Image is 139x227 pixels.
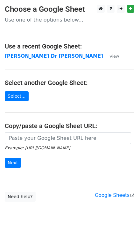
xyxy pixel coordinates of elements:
[5,79,134,87] h4: Select another Google Sheet:
[5,132,131,144] input: Paste your Google Sheet URL here
[5,122,134,130] h4: Copy/paste a Google Sheet URL:
[95,192,134,198] a: Google Sheets
[5,5,134,14] h3: Choose a Google Sheet
[5,158,21,168] input: Next
[5,16,134,23] p: Use one of the options below...
[5,42,134,50] h4: Use a recent Google Sheet:
[109,54,119,59] small: View
[5,91,29,101] a: Select...
[5,192,36,202] a: Need help?
[103,53,119,59] a: View
[5,146,70,150] small: Example: [URL][DOMAIN_NAME]
[107,197,139,227] iframe: Chat Widget
[5,53,103,59] a: [PERSON_NAME] Dr [PERSON_NAME]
